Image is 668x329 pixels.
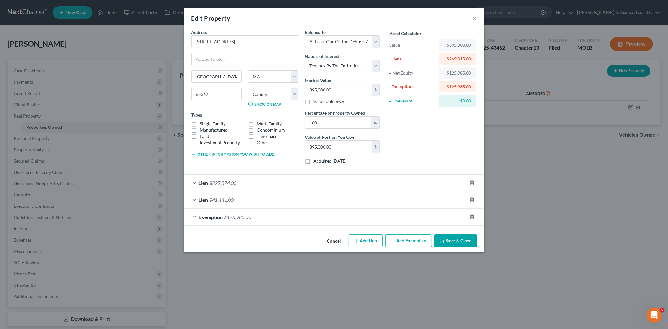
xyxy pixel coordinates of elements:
[248,102,281,107] a: Show on Map
[210,197,234,203] span: $41,441.00
[192,53,298,65] input: Apt, Suite, etc...
[385,234,432,248] button: Add Exemption
[372,141,379,153] div: $
[444,56,471,62] div: $269,015.00
[444,42,471,48] div: $395,000.00
[313,98,344,105] label: Value Unknown
[200,139,240,146] label: Investment Property
[257,139,268,146] label: Other
[444,98,471,104] div: $0.00
[390,30,422,37] label: Asset Calculator
[349,234,383,248] button: Add Lien
[434,234,477,248] button: Save & Close
[192,71,241,83] input: Enter city...
[305,29,326,35] span: Belongs To
[444,70,471,76] div: $125,985.00
[200,133,210,139] label: Land
[444,84,471,90] div: $125,985.00
[660,308,665,313] span: 5
[305,53,339,60] label: Nature of Interest
[389,42,436,48] div: Value
[371,117,379,128] div: %
[199,214,223,220] span: Exemption
[647,308,662,323] iframe: Intercom live chat
[191,29,207,35] span: Address
[389,56,436,62] div: - Liens
[257,127,285,133] label: Condominium
[389,98,436,104] div: = Unexempt
[192,36,298,48] input: Enter address...
[191,152,275,157] button: Other information you wish to add
[200,121,226,127] label: Single Family
[191,14,230,23] div: Edit Property
[473,14,477,22] button: ×
[191,88,242,100] input: Enter zip...
[305,117,371,128] input: 0.00
[322,235,346,248] button: Cancel
[191,112,202,118] label: Types
[210,180,237,186] span: $227,574.00
[305,77,331,84] label: Market Value
[372,84,379,96] div: $
[305,141,372,153] input: 0.00
[199,197,208,203] span: Lien
[389,84,436,90] div: - Exemptions
[305,84,372,96] input: 0.00
[224,214,251,220] span: $125,985.00
[305,110,365,116] label: Percentage of Property Owned
[257,121,282,127] label: Multi Family
[389,70,436,76] div: = Net Equity
[257,133,277,139] label: Timeshare
[200,127,228,133] label: Manufactured
[199,180,208,186] span: Lien
[313,158,346,164] label: Acquired [DATE]
[305,134,355,140] label: Value of Portion You Own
